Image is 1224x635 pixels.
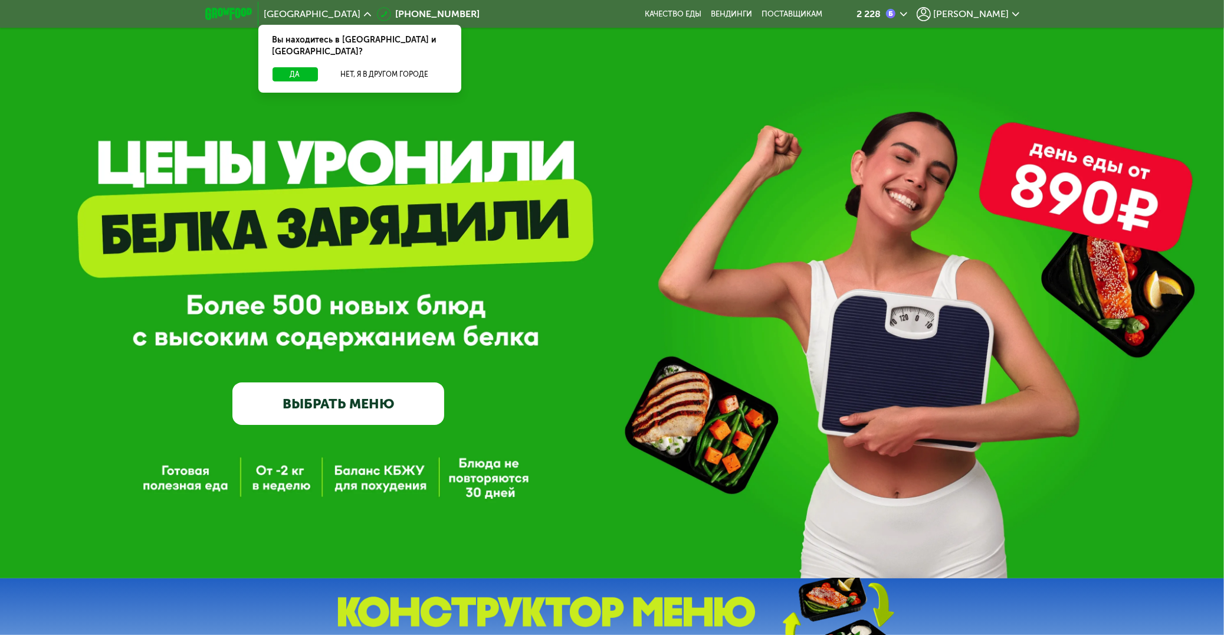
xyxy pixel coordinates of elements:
[711,9,753,19] a: Вендинги
[377,7,480,21] a: [PHONE_NUMBER]
[232,382,444,425] a: ВЫБРАТЬ МЕНЮ
[258,25,461,67] div: Вы находитесь в [GEOGRAPHIC_DATA] и [GEOGRAPHIC_DATA]?
[264,9,361,19] span: [GEOGRAPHIC_DATA]
[323,67,447,81] button: Нет, я в другом городе
[645,9,702,19] a: Качество еды
[762,9,823,19] div: поставщикам
[273,67,318,81] button: Да
[934,9,1009,19] span: [PERSON_NAME]
[857,9,881,19] div: 2 228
